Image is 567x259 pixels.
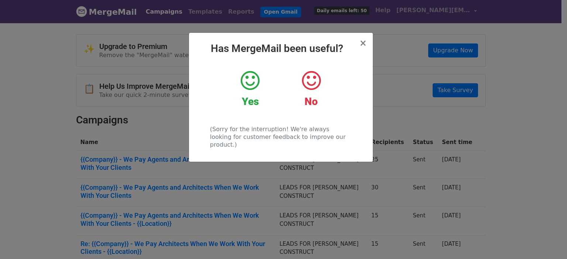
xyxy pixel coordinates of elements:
strong: No [305,95,318,108]
strong: Yes [242,95,259,108]
h2: Has MergeMail been useful? [195,42,367,55]
p: (Sorry for the interruption! We're always looking for customer feedback to improve our product.) [210,125,351,148]
span: × [359,38,367,48]
button: Close [359,39,367,48]
a: No [286,70,336,108]
a: Yes [225,70,275,108]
